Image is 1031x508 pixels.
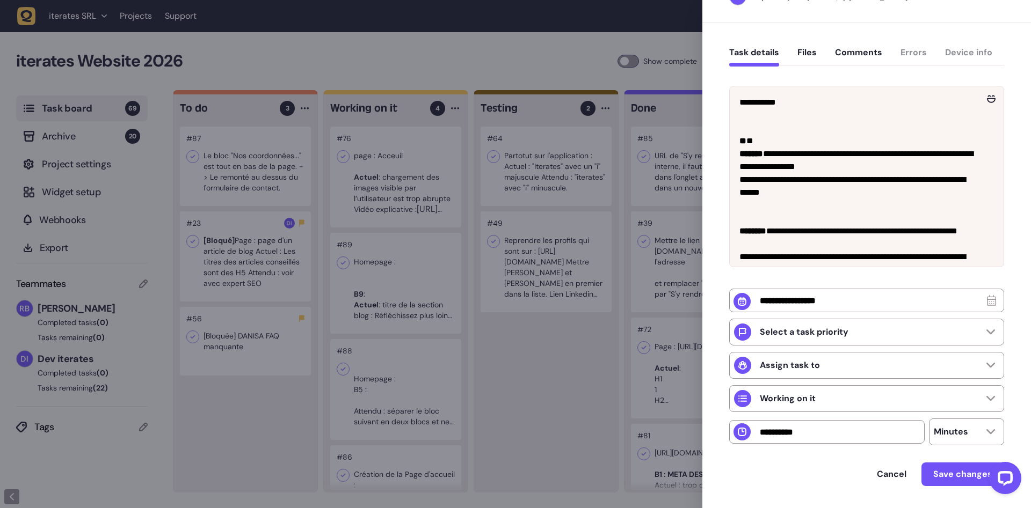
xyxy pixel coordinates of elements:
iframe: LiveChat chat widget [981,458,1026,503]
button: Task details [729,47,779,67]
p: Select a task priority [760,327,848,337]
p: Working on it [760,393,816,404]
button: Save changes [921,462,1004,486]
p: Assign task to [760,360,820,371]
button: Comments [835,47,882,67]
span: Save changes [933,470,992,478]
span: Cancel [877,470,906,478]
p: Minutes [934,426,968,437]
button: Cancel [866,463,917,485]
button: Files [797,47,817,67]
